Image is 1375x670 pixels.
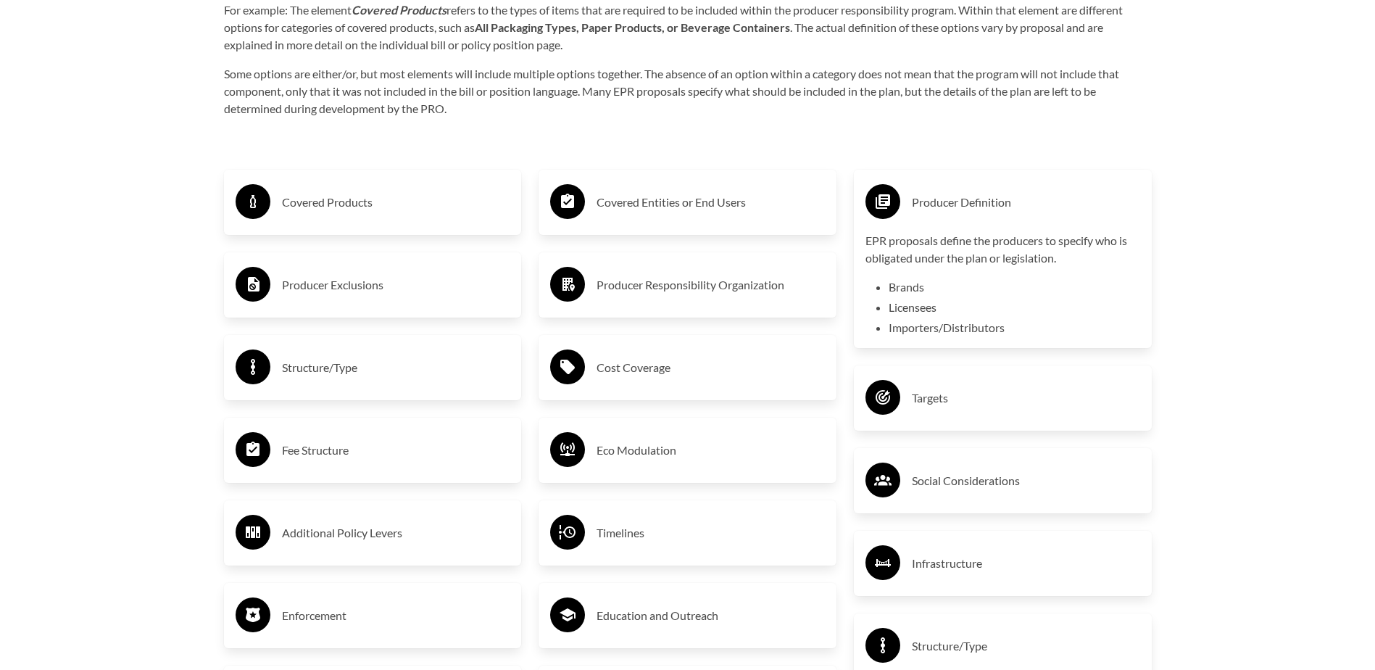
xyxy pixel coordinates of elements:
[912,386,1140,410] h3: Targets
[282,604,510,627] h3: Enforcement
[912,552,1140,575] h3: Infrastructure
[865,232,1140,267] p: EPR proposals define the producers to specify who is obligated under the plan or legislation.
[597,604,825,627] h3: Education and Outreach
[597,356,825,379] h3: Cost Coverage
[282,273,510,297] h3: Producer Exclusions
[912,469,1140,492] h3: Social Considerations
[597,273,825,297] h3: Producer Responsibility Organization
[597,191,825,214] h3: Covered Entities or End Users
[889,278,1140,296] li: Brands
[475,20,790,34] strong: All Packaging Types, Paper Products, or Beverage Containers
[282,521,510,545] h3: Additional Policy Levers
[912,191,1140,214] h3: Producer Definition
[282,356,510,379] h3: Structure/Type
[352,3,446,17] strong: Covered Products
[224,65,1152,117] p: Some options are either/or, but most elements will include multiple options together. The absence...
[282,439,510,462] h3: Fee Structure
[224,1,1152,54] p: For example: The element refers to the types of items that are required to be included within the...
[912,634,1140,658] h3: Structure/Type
[597,521,825,545] h3: Timelines
[889,299,1140,316] li: Licensees
[597,439,825,462] h3: Eco Modulation
[282,191,510,214] h3: Covered Products
[889,319,1140,336] li: Importers/Distributors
